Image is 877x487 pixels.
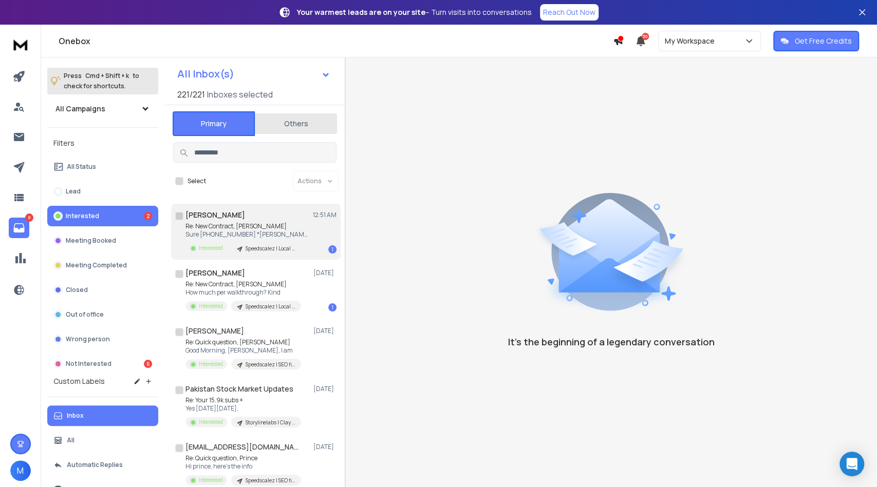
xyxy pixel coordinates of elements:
button: Not Interested6 [47,354,158,374]
button: Wrong person [47,329,158,349]
p: Re: New Contract, [PERSON_NAME] [185,280,301,288]
p: Interested [199,476,223,484]
button: All [47,430,158,451]
h1: Pakistan Stock Market Updates [185,384,293,394]
p: [DATE] [313,385,337,393]
p: [DATE] [313,269,337,277]
div: 1 [328,245,337,254]
div: 1 [328,303,337,311]
button: Automatic Replies [47,455,158,475]
h3: Filters [47,136,158,150]
span: 30 [642,33,649,40]
p: Good Morning, [PERSON_NAME], I am [185,346,301,355]
h3: Inboxes selected [207,88,273,101]
button: M [10,460,31,481]
label: Select [188,177,206,185]
button: Closed [47,280,158,300]
button: All Campaigns [47,99,158,119]
p: Meeting Completed [66,261,127,269]
h3: Custom Labels [53,376,105,386]
span: Cmd + Shift + k [84,70,130,82]
p: Lead [66,187,81,196]
p: 12:51 AM [313,211,337,219]
h1: All Campaigns [55,104,105,114]
button: All Inbox(s) [169,64,339,84]
p: Re: Quick question, Prince [185,454,301,462]
p: Storylinelabs | Clay campaign set 1 270825 [246,419,295,426]
button: All Status [47,157,158,177]
p: Out of office [66,310,104,319]
span: 221 / 221 [177,88,205,101]
h1: All Inbox(s) [177,69,234,79]
button: Get Free Credits [773,31,859,51]
p: How much per walkthrough? Kind [185,288,301,297]
p: Interested [199,244,223,252]
p: All Status [67,163,96,171]
a: Reach Out Now [540,4,599,21]
p: Automatic Replies [67,461,123,469]
p: It’s the beginning of a legendary conversation [508,335,715,349]
p: Interested [199,360,223,368]
p: [DATE] [313,327,337,335]
p: Interested [199,418,223,426]
p: Re: Your 15.9k subs + [185,396,301,404]
p: Speedscalez | Local business [246,245,295,252]
p: Interested [199,302,223,310]
button: Primary [173,111,255,136]
p: Speedscalez | SEO firms | [GEOGRAPHIC_DATA] [246,477,295,484]
p: Yes [DATE][DATE], [185,404,301,413]
p: Sure [PHONE_NUMBER] *[PERSON_NAME]* Chief [185,230,309,239]
p: Closed [66,286,88,294]
button: Meeting Booked [47,230,158,251]
p: Re: New Contract, [PERSON_NAME] [185,222,309,230]
p: [DATE] [313,443,337,451]
a: 8 [9,218,29,238]
button: Out of office [47,304,158,325]
p: 8 [25,213,33,222]
button: Lead [47,181,158,202]
h1: Onebox [59,35,613,47]
div: 2 [144,212,152,220]
p: Re: Quick question, [PERSON_NAME] [185,338,301,346]
h1: [PERSON_NAME] [185,326,244,336]
p: Meeting Booked [66,237,116,245]
p: All [67,436,74,444]
p: Speedscalez | Local business [246,303,295,310]
p: Hi prince, here's the info [185,462,301,471]
img: logo [10,35,31,54]
p: Speedscalez | SEO firms | [GEOGRAPHIC_DATA] [246,361,295,368]
p: Interested [66,212,99,220]
h1: [PERSON_NAME] [185,210,245,220]
strong: Your warmest leads are on your site [297,7,425,17]
p: Press to check for shortcuts. [64,71,139,91]
p: Wrong person [66,335,110,343]
button: Interested2 [47,206,158,226]
p: Not Interested [66,360,111,368]
button: Others [255,112,337,135]
p: – Turn visits into conversations [297,7,532,17]
h1: [PERSON_NAME] [185,268,245,278]
p: Get Free Credits [795,36,852,46]
p: My Workspace [665,36,719,46]
button: Meeting Completed [47,255,158,276]
p: Inbox [67,412,84,420]
div: Open Intercom Messenger [839,452,864,476]
h1: [EMAIL_ADDRESS][DOMAIN_NAME] [185,442,298,452]
button: Inbox [47,405,158,426]
p: Reach Out Now [543,7,595,17]
div: 6 [144,360,152,368]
